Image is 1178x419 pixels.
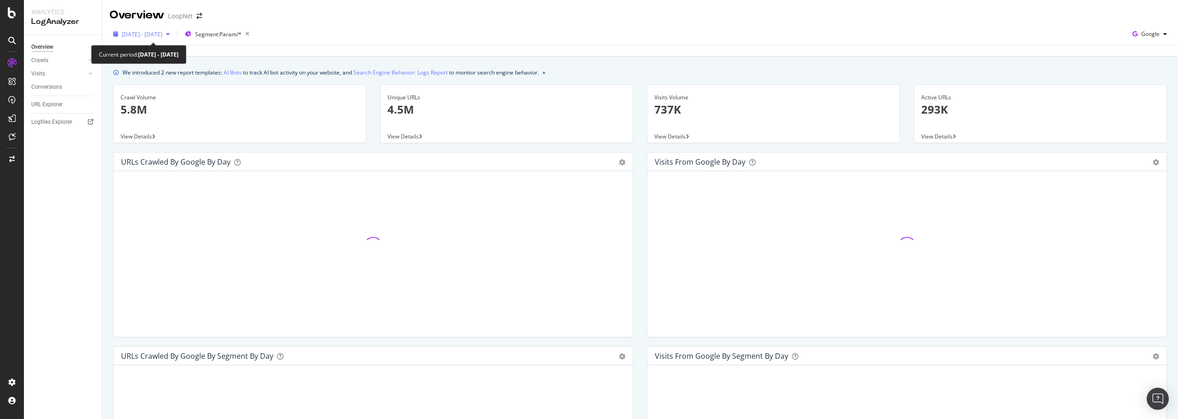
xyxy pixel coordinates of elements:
span: View Details [121,132,152,140]
div: Crawls [31,56,48,65]
div: Visits from Google by day [655,157,745,166]
div: Visits [31,69,45,79]
div: URLs Crawled by Google By Segment By Day [121,351,273,361]
div: URLs Crawled by Google by day [121,157,231,166]
div: info banner [113,68,1167,77]
span: View Details [921,132,953,140]
div: Analytics [31,7,94,17]
div: Current period: [99,49,179,60]
div: Unique URLs [387,93,626,102]
div: arrow-right-arrow-left [196,13,202,19]
a: Crawls [31,56,86,65]
div: Overview [110,7,164,23]
a: Search Engine Behavior: Logs Report [353,68,448,77]
p: 293K [921,102,1160,117]
div: We introduced 2 new report templates: to track AI bot activity on your website, and to monitor se... [122,68,539,77]
div: URL Explorer [31,100,63,109]
div: Visits from Google By Segment By Day [655,351,788,361]
div: Visits Volume [654,93,893,102]
p: 4.5M [387,102,626,117]
span: View Details [387,132,419,140]
span: [DATE] - [DATE] [122,30,162,38]
div: gear [1153,159,1159,166]
a: AI Bots [224,68,242,77]
a: Logfiles Explorer [31,117,95,127]
span: Segment: Param/* [195,30,242,38]
a: Visits [31,69,86,79]
p: 5.8M [121,102,359,117]
a: URL Explorer [31,100,95,109]
div: gear [1153,353,1159,360]
a: Conversions [31,82,95,92]
a: Overview [31,42,95,52]
div: Active URLs [921,93,1160,102]
button: Segment:Param/* [181,27,253,41]
div: Open Intercom Messenger [1147,388,1169,410]
button: close banner [540,66,548,79]
div: Overview [31,42,53,52]
div: LoopNet [168,11,193,21]
span: Google [1141,30,1160,38]
div: gear [619,159,625,166]
b: [DATE] - [DATE] [138,51,179,58]
div: gear [619,353,625,360]
div: Conversions [31,82,62,92]
p: 737K [654,102,893,117]
div: Crawl Volume [121,93,359,102]
div: Logfiles Explorer [31,117,72,127]
button: [DATE] - [DATE] [110,27,173,41]
span: View Details [654,132,686,140]
button: Google [1129,27,1171,41]
div: LogAnalyzer [31,17,94,27]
